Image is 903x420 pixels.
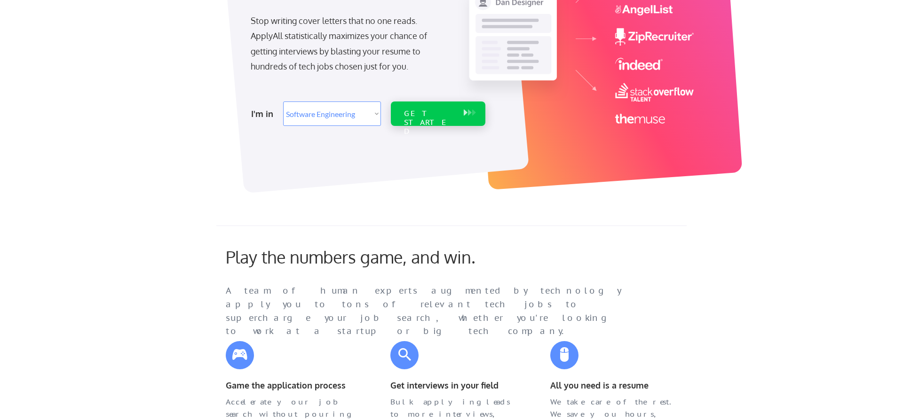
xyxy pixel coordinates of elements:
div: Get interviews in your field [390,379,517,392]
div: I'm in [251,106,277,121]
div: Play the numbers game, and win. [226,247,517,267]
div: Game the application process [226,379,353,392]
div: Stop writing cover letters that no one reads. ApplyAll statistically maximizes your chance of get... [251,13,444,74]
div: GET STARTED [404,109,454,136]
div: A team of human experts augmented by technology apply you to tons of relevant tech jobs to superc... [226,284,640,338]
div: All you need is a resume [550,379,677,392]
